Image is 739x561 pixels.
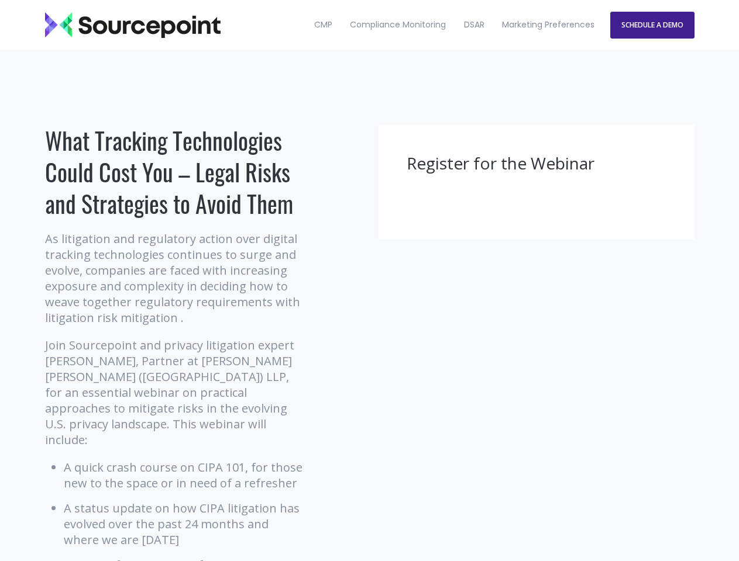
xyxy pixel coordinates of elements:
[45,124,305,219] h1: What Tracking Technologies Could Cost You – Legal Risks and Strategies to Avoid Them
[45,231,305,325] p: As litigation and regulatory action over digital tracking technologies continues to surge and evo...
[64,500,305,548] li: A status update on how CIPA litigation has evolved over the past 24 months and where we are [DATE]
[45,337,305,448] p: Join Sourcepoint and privacy litigation expert [PERSON_NAME], Partner at [PERSON_NAME] [PERSON_NA...
[610,12,695,39] a: SCHEDULE A DEMO
[64,459,305,491] li: A quick crash course on CIPA 101, for those new to the space or in need of a refresher
[407,153,666,175] h3: Register for the Webinar
[45,12,221,38] img: Sourcepoint_logo_black_transparent (2)-2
